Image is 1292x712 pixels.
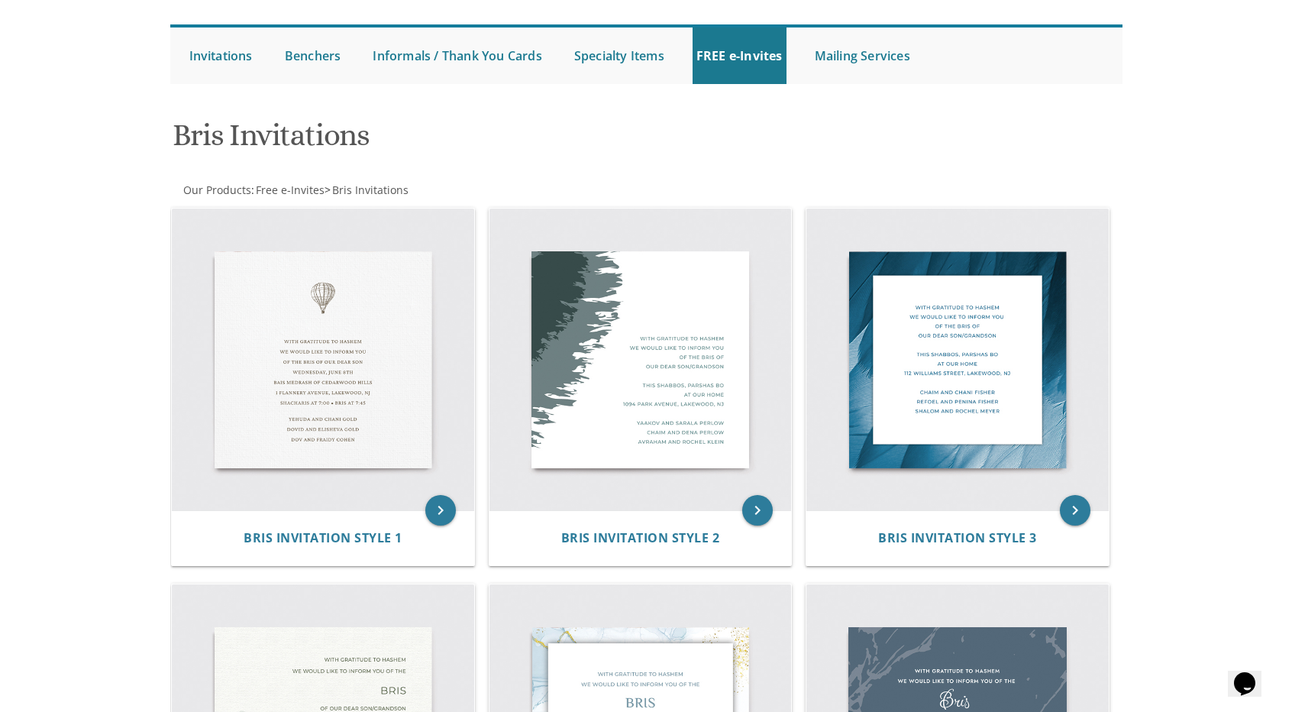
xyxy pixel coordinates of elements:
a: Bris Invitation Style 1 [244,531,402,545]
img: Bris Invitation Style 3 [806,209,1109,511]
h1: Bris Invitations [173,118,796,163]
a: Bris Invitation Style 2 [561,531,720,545]
a: Free e-Invites [254,183,325,197]
span: Bris Invitation Style 2 [561,529,720,546]
span: Bris Invitations [332,183,409,197]
span: Bris Invitation Style 1 [244,529,402,546]
a: Informals / Thank You Cards [369,28,545,84]
img: Bris Invitation Style 1 [172,209,474,511]
a: Bris Invitations [331,183,409,197]
a: Mailing Services [811,28,914,84]
a: Specialty Items [570,28,668,84]
a: keyboard_arrow_right [1060,495,1090,526]
span: Free e-Invites [256,183,325,197]
img: Bris Invitation Style 2 [489,209,792,511]
a: Invitations [186,28,257,84]
span: Bris Invitation Style 3 [878,529,1037,546]
a: Our Products [182,183,251,197]
a: keyboard_arrow_right [425,495,456,526]
a: Benchers [281,28,345,84]
iframe: chat widget [1228,651,1277,697]
div: : [170,183,647,198]
a: keyboard_arrow_right [742,495,773,526]
span: > [325,183,409,197]
a: Bris Invitation Style 3 [878,531,1037,545]
a: FREE e-Invites [693,28,787,84]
